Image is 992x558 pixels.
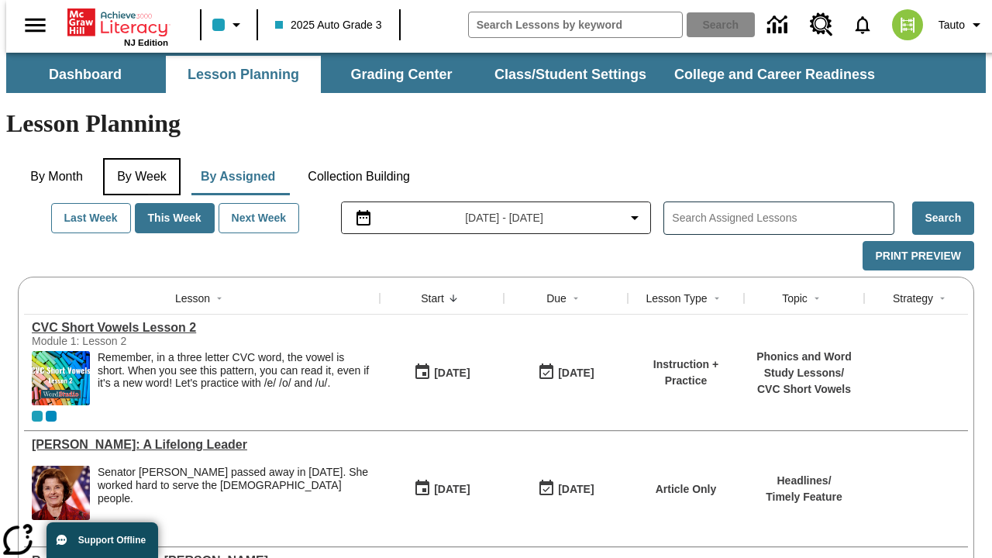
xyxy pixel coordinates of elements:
[782,291,808,306] div: Topic
[434,480,470,499] div: [DATE]
[558,480,594,499] div: [DATE]
[275,17,382,33] span: 2025 Auto Grade 3
[758,4,801,46] a: Data Center
[32,411,43,422] div: Current Class
[893,291,933,306] div: Strategy
[32,466,90,520] img: Senator Dianne Feinstein of California smiles with the U.S. flag behind her.
[175,291,210,306] div: Lesson
[708,289,726,308] button: Sort
[103,158,181,195] button: By Week
[932,11,992,39] button: Profile/Settings
[546,291,567,306] div: Due
[32,438,372,452] a: Dianne Feinstein: A Lifelong Leader, Lessons
[188,158,288,195] button: By Assigned
[469,12,682,37] input: search field
[67,5,168,47] div: Home
[98,351,372,390] p: Remember, in a three letter CVC word, the vowel is short. When you see this pattern, you can read...
[135,203,215,233] button: This Week
[324,56,479,93] button: Grading Center
[46,411,57,422] div: OL 2025 Auto Grade 4
[883,5,932,45] button: Select a new avatar
[801,4,842,46] a: Resource Center, Will open in new tab
[32,335,264,347] div: Module 1: Lesson 2
[672,207,893,229] input: Search Assigned Lessons
[6,56,889,93] div: SubNavbar
[295,158,422,195] button: Collection Building
[752,381,856,398] p: CVC Short Vowels
[842,5,883,45] a: Notifications
[12,2,58,48] button: Open side menu
[32,351,90,405] img: CVC Short Vowels Lesson 2.
[219,203,300,233] button: Next Week
[465,210,543,226] span: [DATE] - [DATE]
[558,363,594,383] div: [DATE]
[78,535,146,546] span: Support Offline
[635,356,736,389] p: Instruction + Practice
[912,201,974,235] button: Search
[863,241,974,271] button: Print Preview
[434,363,470,383] div: [DATE]
[421,291,444,306] div: Start
[567,289,585,308] button: Sort
[18,158,95,195] button: By Month
[933,289,952,308] button: Sort
[808,289,826,308] button: Sort
[6,53,986,93] div: SubNavbar
[8,56,163,93] button: Dashboard
[646,291,707,306] div: Lesson Type
[444,289,463,308] button: Sort
[939,17,965,33] span: Tauto
[32,438,372,452] div: Dianne Feinstein: A Lifelong Leader
[6,109,986,138] h1: Lesson Planning
[625,208,644,227] svg: Collapse Date Range Filter
[766,489,842,505] p: Timely Feature
[67,7,168,38] a: Home
[98,351,372,405] div: Remember, in a three letter CVC word, the vowel is short. When you see this pattern, you can read...
[348,208,645,227] button: Select the date range menu item
[752,349,856,381] p: Phonics and Word Study Lessons /
[98,466,372,505] div: Senator [PERSON_NAME] passed away in [DATE]. She worked hard to serve the [DEMOGRAPHIC_DATA] people.
[51,203,131,233] button: Last Week
[662,56,887,93] button: College and Career Readiness
[206,11,252,39] button: Class color is light blue. Change class color
[532,474,599,504] button: 09/03/25: Last day the lesson can be accessed
[892,9,923,40] img: avatar image
[98,466,372,520] div: Senator Dianne Feinstein passed away in September 2023. She worked hard to serve the American peo...
[408,474,475,504] button: 09/03/25: First time the lesson was available
[210,289,229,308] button: Sort
[408,358,475,387] button: 09/03/25: First time the lesson was available
[124,38,168,47] span: NJ Edition
[482,56,659,93] button: Class/Student Settings
[766,473,842,489] p: Headlines /
[532,358,599,387] button: 09/03/25: Last day the lesson can be accessed
[32,321,372,335] div: CVC Short Vowels Lesson 2
[32,321,372,335] a: CVC Short Vowels Lesson 2, Lessons
[656,481,717,498] p: Article Only
[166,56,321,93] button: Lesson Planning
[46,522,158,558] button: Support Offline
